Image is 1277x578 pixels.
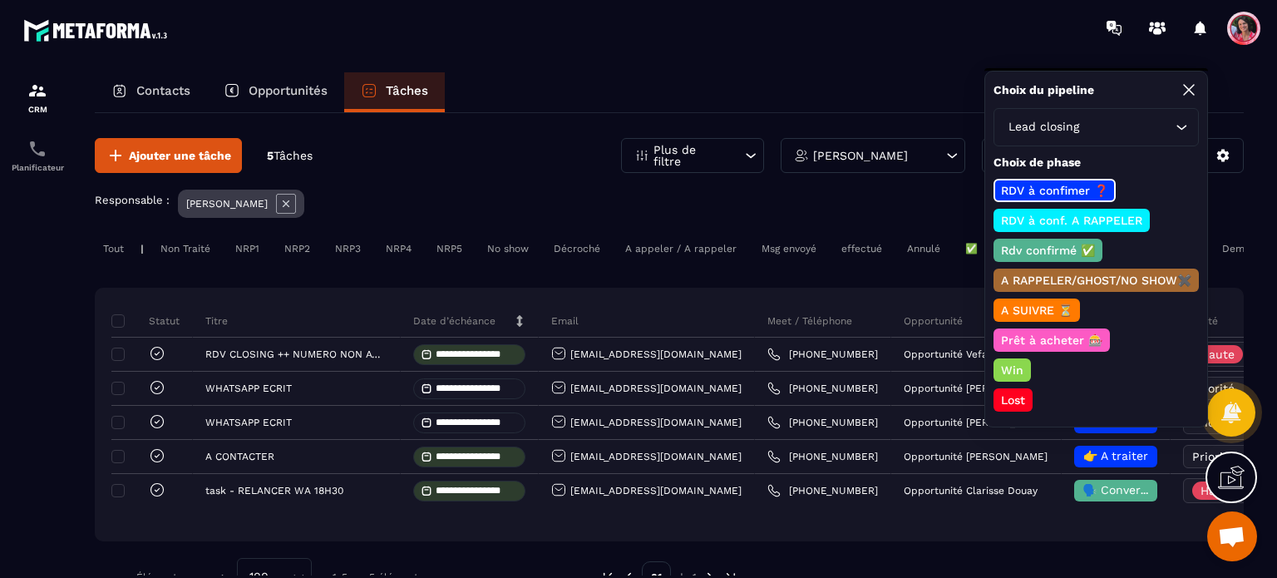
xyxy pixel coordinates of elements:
p: WHATSAPP ECRIT [205,417,292,428]
input: Search for option [1082,118,1171,136]
div: NRP4 [377,239,420,259]
p: | [141,243,144,254]
p: [PERSON_NAME] [813,150,908,161]
p: CRM [4,105,71,114]
span: 🗣️ Conversation en cours [1082,483,1230,496]
a: [PHONE_NUMBER] [767,484,878,497]
img: scheduler [27,139,47,159]
button: Ajouter une tâche [95,138,242,173]
p: Titre [205,314,228,328]
span: Ajouter une tâche [129,147,231,164]
div: Demain [1214,239,1267,259]
p: task - RELANCER WA 18H30 [205,485,343,496]
div: NRP1 [227,239,268,259]
div: effectué [833,239,890,259]
div: Non Traité [152,239,219,259]
p: Choix de phase [993,155,1199,170]
span: Priorité [1192,450,1235,463]
p: Date d’échéance [413,314,496,328]
div: A appeler / A rappeler [617,239,745,259]
div: NRP5 [428,239,471,259]
p: Rdv confirmé ✅ [998,242,1097,259]
a: schedulerschedulerPlanificateur [4,126,71,185]
p: Statut [116,314,180,328]
img: formation [27,81,47,101]
p: 5 [267,148,313,164]
a: Opportunités [207,72,344,112]
p: Planificateur [4,163,71,172]
p: Opportunité Vefa Kimyacioglu [904,348,1048,360]
p: Opportunité [PERSON_NAME] [904,417,1048,428]
p: Lost [998,392,1028,408]
p: A RAPPELER/GHOST/NO SHOW✖️ [998,272,1194,289]
p: Opportunités [249,83,328,98]
a: [PHONE_NUMBER] [767,348,878,361]
p: RDV CLOSING ++ NUMERO NON ATTRIBUE [205,348,383,360]
p: RDV à confimer ❓ [998,182,1111,199]
p: Prêt à acheter 🎰 [998,332,1105,348]
p: A CONTACTER [205,451,274,462]
div: NRP2 [276,239,318,259]
a: formationformationCRM [4,68,71,126]
p: RDV à conf. A RAPPELER [998,212,1145,229]
div: Décroché [545,239,609,259]
div: Msg envoyé [753,239,825,259]
p: A SUIVRE ⏳ [998,302,1075,319]
p: Tâches [386,83,428,98]
p: Plus de filtre [653,144,727,167]
a: Contacts [95,72,207,112]
a: [PHONE_NUMBER] [767,450,878,463]
div: No show [479,239,537,259]
p: Opportunité [PERSON_NAME] [904,383,1048,394]
p: Opportunité [904,314,963,328]
p: Meet / Téléphone [767,314,852,328]
p: WHATSAPP ECRIT [205,383,292,394]
p: Responsable : [95,194,170,206]
p: [PERSON_NAME] [186,198,268,210]
p: Email [551,314,579,328]
div: Tout [95,239,132,259]
a: [PHONE_NUMBER] [767,382,878,395]
a: [PHONE_NUMBER] [767,416,878,429]
p: Contacts [136,83,190,98]
span: Tâches [274,149,313,162]
span: Lead closing [1004,118,1082,136]
p: Haute [1201,485,1235,496]
img: logo [23,15,173,46]
p: Opportunité [PERSON_NAME] [904,451,1048,462]
p: Opportunité Clarisse Douay [904,485,1038,496]
div: Annulé [899,239,949,259]
a: Tâches [344,72,445,112]
div: Search for option [993,108,1199,146]
p: Haute [1201,348,1235,360]
span: 👉 A traiter [1083,449,1148,462]
p: Choix du pipeline [993,82,1094,98]
div: Ouvrir le chat [1207,511,1257,561]
p: Win [998,362,1026,378]
div: NRP3 [327,239,369,259]
div: ✅ [957,239,986,259]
